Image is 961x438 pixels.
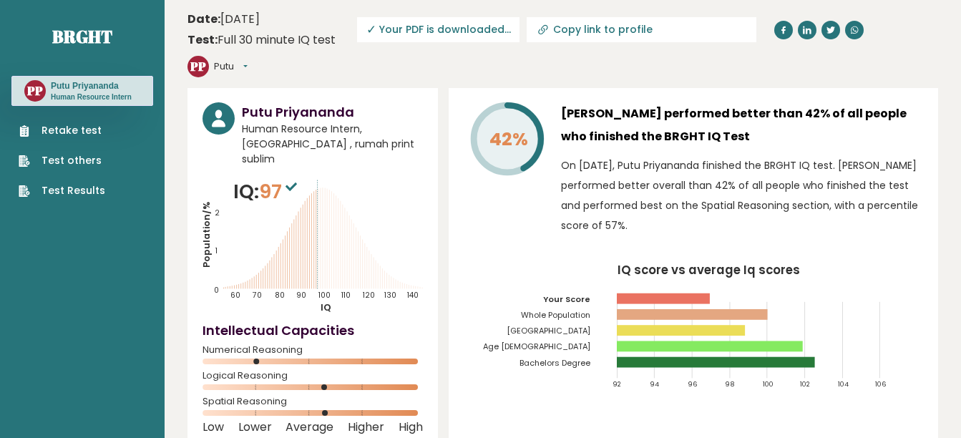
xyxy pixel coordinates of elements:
[348,424,384,430] span: Higher
[406,290,418,301] tspan: 140
[187,31,218,48] b: Test:
[190,58,206,74] text: PP
[612,379,620,389] tspan: 92
[203,347,423,353] span: Numerical Reasoning
[233,177,301,206] p: IQ:
[318,290,331,301] tspan: 100
[837,379,848,389] tspan: 104
[543,293,590,305] tspan: Your Score
[275,290,285,301] tspan: 80
[203,373,423,379] span: Logical Reasoning
[238,424,272,430] span: Lower
[19,123,105,138] a: Retake test
[399,424,423,430] span: High
[320,301,331,313] tspan: IQ
[561,155,923,235] p: On [DATE], Putu Priyananda finished the BRGHT IQ test. [PERSON_NAME] performed better overall tha...
[52,25,112,48] a: Brght
[384,290,396,301] tspan: 130
[187,11,260,28] time: [DATE]
[230,290,240,301] tspan: 60
[687,379,696,389] tspan: 96
[296,290,306,301] tspan: 90
[762,379,773,389] tspan: 100
[200,202,213,268] tspan: Population/%
[19,183,105,198] a: Test Results
[341,290,351,301] tspan: 110
[521,309,590,321] tspan: Whole Population
[800,379,810,389] tspan: 102
[618,261,800,278] tspan: IQ score vs average Iq scores
[203,424,224,430] span: Low
[725,379,734,389] tspan: 98
[259,178,301,205] span: 97
[187,31,336,49] div: Full 30 minute IQ test
[51,80,132,92] h3: Putu Priyananda
[875,379,886,389] tspan: 106
[483,341,590,353] tspan: Age [DEMOGRAPHIC_DATA]
[363,290,375,301] tspan: 120
[51,92,132,102] p: Human Resource Intern
[650,379,659,389] tspan: 94
[561,102,923,148] h3: [PERSON_NAME] performed better than 42% of all people who finished the BRGHT IQ Test
[203,321,423,340] h4: Intellectual Capacities
[215,208,220,218] tspan: 2
[215,245,218,256] tspan: 1
[253,290,262,301] tspan: 70
[214,284,219,295] tspan: 0
[242,102,423,122] h3: Putu Priyananda
[187,11,220,27] b: Date:
[242,122,423,167] span: Human Resource Intern, [GEOGRAPHIC_DATA] , rumah print sublim
[507,325,590,336] tspan: [GEOGRAPHIC_DATA]
[26,82,43,99] text: PP
[489,127,527,152] tspan: 42%
[214,59,248,74] button: Putu
[203,399,423,404] span: Spatial Reasoning
[366,21,376,39] span: ✓
[357,17,519,42] span: Your PDF is downloaded...
[519,357,590,369] tspan: Bachelors Degree
[19,153,105,168] a: Test others
[286,424,333,430] span: Average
